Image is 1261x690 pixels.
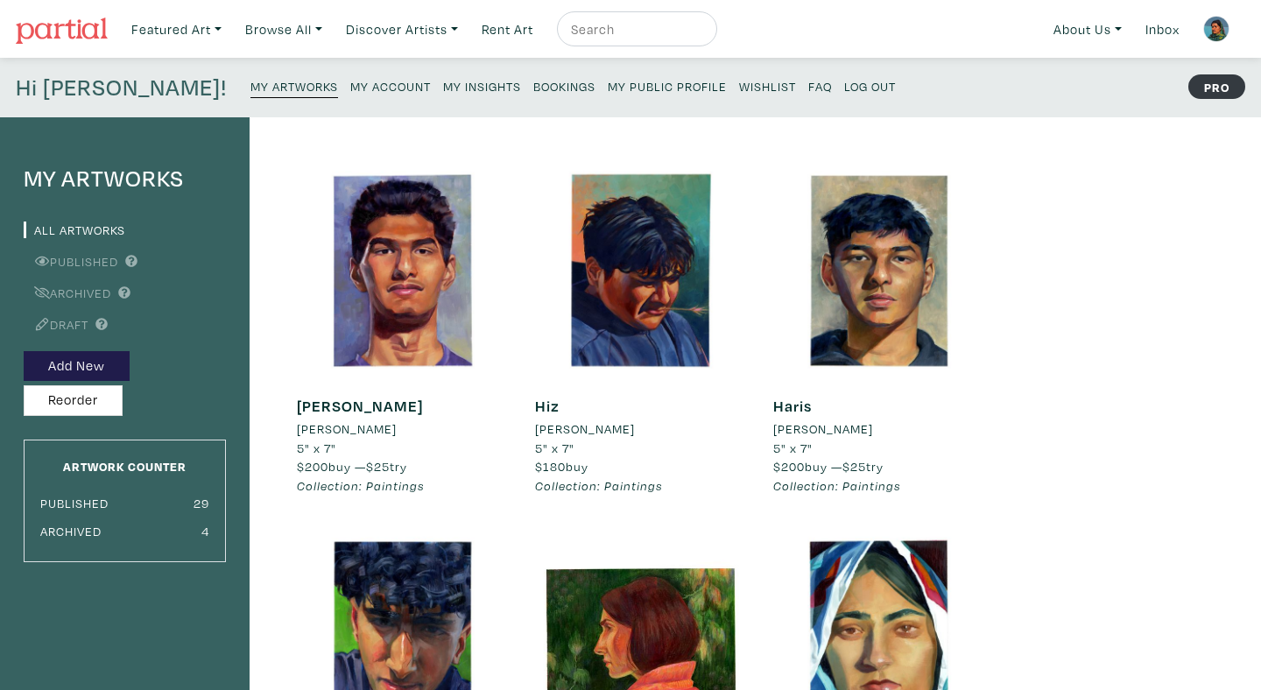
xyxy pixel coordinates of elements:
a: My Public Profile [608,74,727,97]
a: Archived [24,285,111,301]
input: Search [569,18,701,40]
a: My Insights [443,74,521,97]
small: Archived [40,523,102,539]
strong: PRO [1188,74,1245,99]
span: buy — try [773,458,884,475]
a: [PERSON_NAME] [773,419,985,439]
a: All Artworks [24,222,125,238]
a: [PERSON_NAME] [297,396,423,416]
a: Draft [24,316,88,333]
li: [PERSON_NAME] [535,419,635,439]
span: 5" x 7" [773,440,813,456]
a: My Account [350,74,431,97]
a: Browse All [237,11,330,47]
img: phpThumb.php [1203,16,1229,42]
a: Haris [773,396,812,416]
a: Bookings [533,74,595,97]
a: FAQ [808,74,832,97]
a: Log Out [844,74,896,97]
li: [PERSON_NAME] [773,419,873,439]
small: Log Out [844,78,896,95]
em: Collection: Paintings [535,477,663,494]
small: Artwork Counter [63,458,187,475]
span: $25 [366,458,390,475]
span: buy [535,458,588,475]
span: 5" x 7" [535,440,574,456]
a: Rent Art [474,11,541,47]
a: [PERSON_NAME] [297,419,509,439]
small: Wishlist [739,78,796,95]
a: About Us [1046,11,1130,47]
a: Discover Artists [338,11,466,47]
h4: My Artworks [24,165,226,193]
a: Wishlist [739,74,796,97]
small: My Account [350,78,431,95]
a: My Artworks [250,74,338,98]
small: Published [40,495,109,511]
span: 5" x 7" [297,440,336,456]
em: Collection: Paintings [297,477,425,494]
span: $25 [842,458,866,475]
small: Bookings [533,78,595,95]
em: Collection: Paintings [773,477,901,494]
a: Inbox [1138,11,1187,47]
button: Reorder [24,385,123,416]
li: [PERSON_NAME] [297,419,397,439]
span: $200 [297,458,328,475]
a: Featured Art [123,11,229,47]
span: $200 [773,458,805,475]
span: buy — try [297,458,407,475]
small: 4 [201,523,209,539]
small: My Public Profile [608,78,727,95]
small: 29 [194,495,209,511]
a: Published [24,253,118,270]
a: [PERSON_NAME] [535,419,747,439]
span: $180 [535,458,566,475]
small: My Artworks [250,78,338,95]
a: Hiz [535,396,560,416]
small: FAQ [808,78,832,95]
small: My Insights [443,78,521,95]
button: Add New [24,351,130,382]
h4: Hi [PERSON_NAME]! [16,74,227,102]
